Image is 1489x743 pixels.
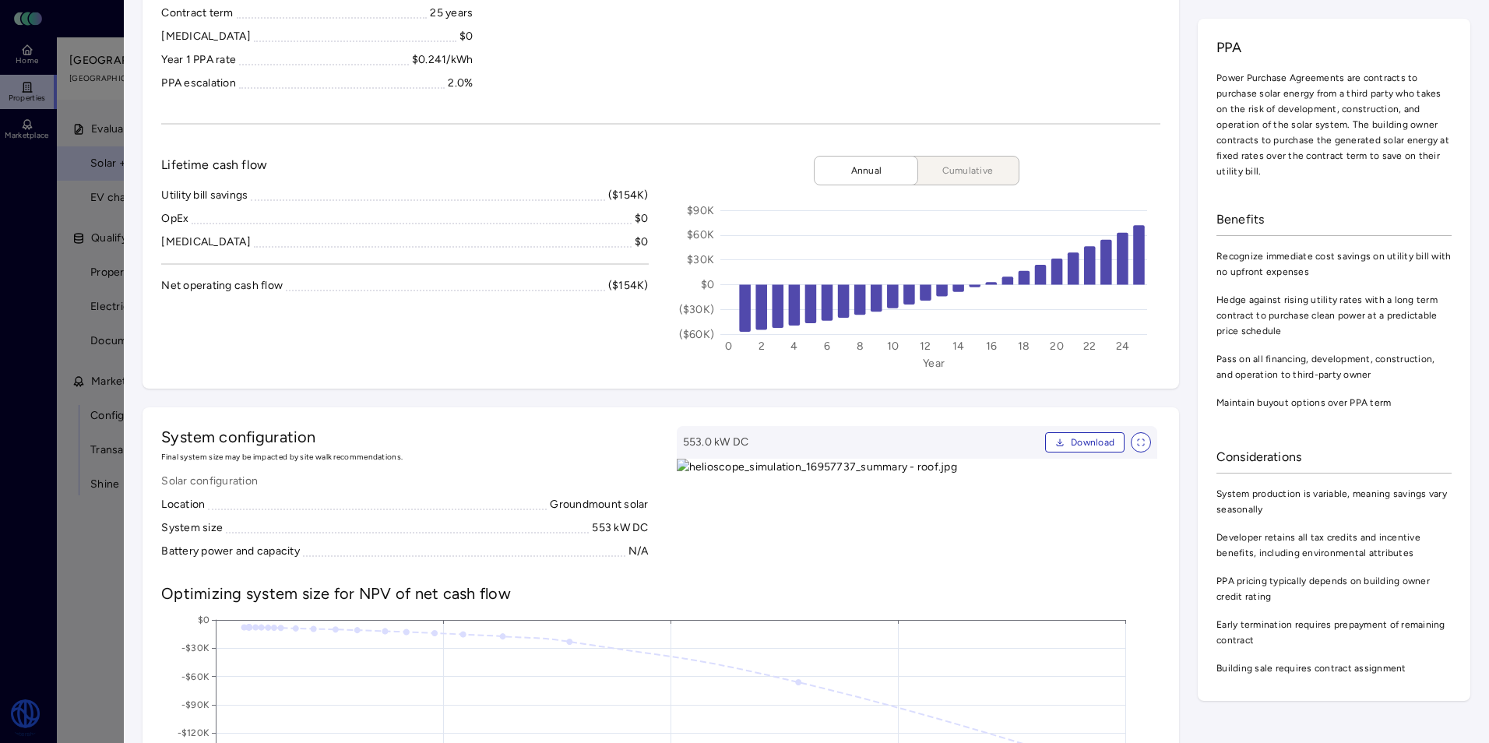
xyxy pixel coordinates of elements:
[683,434,1039,451] span: 553.0 kW DC
[1216,292,1452,339] span: Hedge against rising utility rates with a long term contract to purchase clean power at a predict...
[1083,340,1097,353] text: 22
[1216,248,1452,280] span: Recognize immediate cost savings on utility bill with no upfront expenses
[1216,617,1452,648] span: Early termination requires prepayment of remaining contract
[678,303,714,316] text: ($30K)
[1216,486,1452,517] span: System production is variable, meaning savings vary seasonally
[178,727,210,738] text: -$120K
[161,519,223,537] div: System size
[161,156,267,174] span: Lifetime cash flow
[886,340,899,353] text: 10
[181,699,209,710] text: -$90K
[758,340,764,353] text: 2
[677,459,1157,560] img: helioscope_simulation_16957737_summary - roof.jpg
[161,451,648,463] span: Final system size may be impacted by site walk recommendations.
[1115,340,1129,353] text: 24
[856,340,863,353] text: 8
[1131,432,1151,452] button: View full size image
[628,543,649,560] div: N/A
[161,75,236,92] div: PPA escalation
[1018,340,1030,353] text: 18
[161,5,233,22] div: Contract term
[161,473,648,490] span: Solar configuration
[161,234,251,251] div: [MEDICAL_DATA]
[181,671,209,682] text: -$60K
[161,277,283,294] div: Net operating cash flow
[1050,340,1064,353] text: 20
[161,51,236,69] div: Year 1 PPA rate
[920,340,931,353] text: 12
[198,614,210,625] text: $0
[181,643,209,653] text: -$30K
[1216,530,1452,561] span: Developer retains all tax credits and incentive benefits, including environmental attributes
[1071,435,1114,450] span: Download
[790,340,797,353] text: 4
[923,357,945,370] text: Year
[1216,395,1452,410] span: Maintain buyout options over PPA term
[1216,351,1452,382] span: Pass on all financing, development, construction, and operation to third-party owner
[824,340,830,353] text: 6
[448,75,473,92] div: 2.0%
[985,340,997,353] text: 16
[725,340,732,353] text: 0
[952,340,965,353] text: 14
[635,234,649,251] div: $0
[1216,573,1452,604] span: PPA pricing typically depends on building owner credit rating
[635,210,649,227] div: $0
[1216,442,1452,474] div: Considerations
[700,278,714,291] text: $0
[687,228,714,241] text: $60K
[928,163,1006,178] span: Cumulative
[161,28,251,45] div: [MEDICAL_DATA]
[1045,432,1125,452] button: Download PDF
[161,543,300,560] div: Battery power and capacity
[687,253,714,266] text: $30K
[459,28,473,45] div: $0
[161,210,188,227] div: OpEx
[1216,70,1452,179] span: Power Purchase Agreements are contracts to purchase solar energy from a third party who takes on ...
[161,187,248,204] div: Utility bill savings
[1216,37,1452,58] span: PPA
[608,277,649,294] div: ($154K)
[608,187,649,204] div: ($154K)
[592,519,648,537] div: 553 kW DC
[827,163,905,178] span: Annual
[687,204,714,217] text: $90K
[1216,660,1452,676] span: Building sale requires contract assignment
[678,328,714,341] text: ($60K)
[1216,204,1452,236] div: Benefits
[550,496,648,513] div: Groundmount solar
[161,496,205,513] div: Location
[430,5,473,22] div: 25 years
[412,51,473,69] div: $0.241/kWh
[161,426,648,448] h2: System configuration
[161,584,511,603] text: Optimizing system size for NPV of net cash flow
